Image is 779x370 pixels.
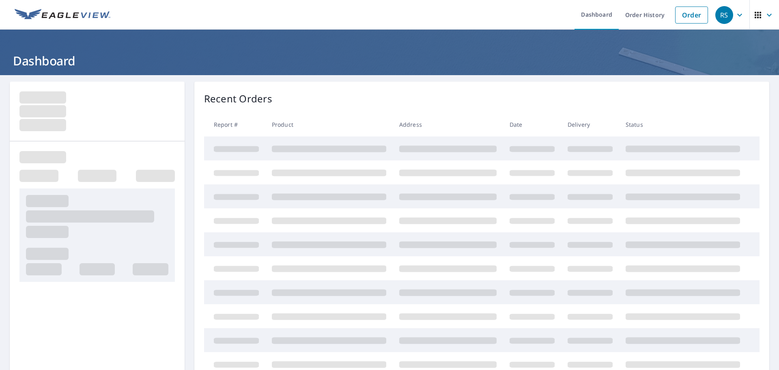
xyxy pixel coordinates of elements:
[204,91,272,106] p: Recent Orders
[393,113,503,136] th: Address
[10,52,769,69] h1: Dashboard
[204,113,265,136] th: Report #
[15,9,110,21] img: EV Logo
[561,113,619,136] th: Delivery
[265,113,393,136] th: Product
[675,6,708,24] a: Order
[619,113,747,136] th: Status
[715,6,733,24] div: RS
[503,113,561,136] th: Date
